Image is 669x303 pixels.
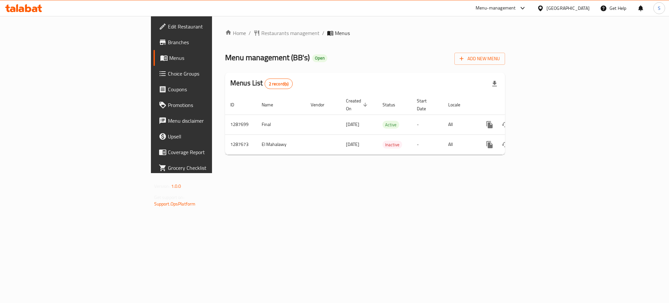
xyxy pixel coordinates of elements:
span: 1.0.0 [171,182,181,190]
span: Vendor [311,101,333,109]
h2: Menus List [230,78,293,89]
td: - [412,115,443,134]
span: Menu management ( BB's ) [225,50,310,65]
a: Menu disclaimer [154,113,263,129]
td: Final [256,115,305,134]
span: Menus [169,54,257,62]
a: Branches [154,34,263,50]
a: Grocery Checklist [154,160,263,176]
a: Promotions [154,97,263,113]
a: Restaurants management [253,29,319,37]
span: Coupons [168,85,257,93]
li: / [322,29,324,37]
span: Promotions [168,101,257,109]
a: Menus [154,50,263,66]
nav: breadcrumb [225,29,505,37]
span: Locale [448,101,469,109]
span: Restaurants management [261,29,319,37]
span: Branches [168,38,257,46]
span: Coverage Report [168,148,257,156]
span: Choice Groups [168,70,257,78]
span: Status [383,101,404,109]
a: Coverage Report [154,144,263,160]
span: Start Date [417,97,435,113]
button: more [482,117,498,133]
td: El Mahalawy [256,134,305,154]
span: 2 record(s) [265,81,293,87]
table: enhanced table [225,95,550,155]
span: Version: [154,182,170,190]
span: Created On [346,97,369,113]
span: Upsell [168,133,257,140]
span: Grocery Checklist [168,164,257,172]
span: Menus [335,29,350,37]
button: Change Status [498,137,513,152]
a: Choice Groups [154,66,263,81]
span: Edit Restaurant [168,23,257,30]
th: Actions [477,95,550,115]
span: Add New Menu [460,55,500,63]
span: Get support on: [154,193,184,202]
div: Total records count [265,79,293,89]
span: Active [383,121,399,129]
span: S [658,5,661,12]
div: Menu-management [476,4,516,12]
button: Add New Menu [454,53,505,65]
span: Inactive [383,141,402,149]
div: Inactive [383,141,402,149]
span: Name [262,101,282,109]
a: Coupons [154,81,263,97]
span: [DATE] [346,140,359,149]
span: [DATE] [346,120,359,129]
td: All [443,115,477,134]
div: [GEOGRAPHIC_DATA] [547,5,590,12]
span: Menu disclaimer [168,117,257,125]
a: Upsell [154,129,263,144]
td: - [412,134,443,154]
div: Open [312,54,327,62]
button: more [482,137,498,152]
button: Change Status [498,117,513,133]
td: All [443,134,477,154]
a: Edit Restaurant [154,19,263,34]
a: Support.OpsPlatform [154,200,196,208]
span: ID [230,101,243,109]
span: Open [312,55,327,61]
